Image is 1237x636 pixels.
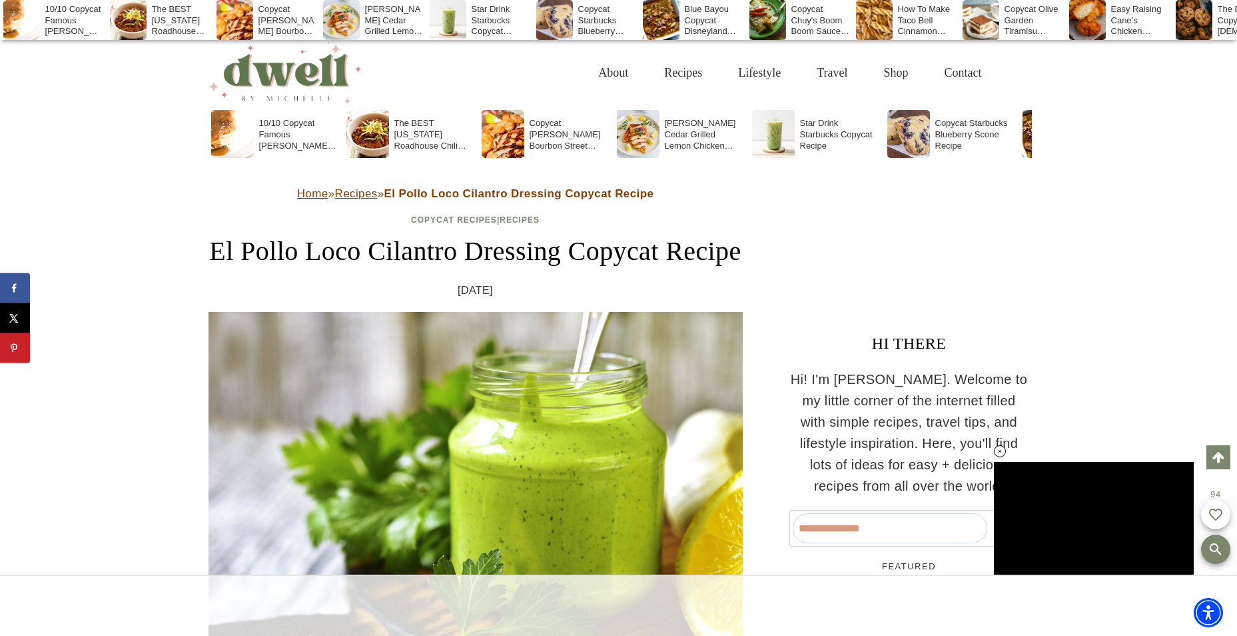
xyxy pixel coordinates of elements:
[580,51,999,95] nav: Primary Navigation
[580,51,646,95] a: About
[512,589,725,623] iframe: Advertisement
[720,51,799,95] a: Lifestyle
[208,42,362,103] img: DWELL by michelle
[789,331,1029,355] h3: HI THERE
[411,215,497,225] a: Copycat Recipes
[789,369,1029,497] p: Hi! I'm [PERSON_NAME]. Welcome to my little corner of the internet filled with simple recipes, tr...
[1206,445,1230,469] a: Scroll to top
[789,560,1029,573] h5: FEATURED
[927,51,1000,95] a: Contact
[865,51,926,95] a: Shop
[1194,598,1223,627] div: Accessibility Menu
[458,282,493,299] time: [DATE]
[646,51,720,95] a: Recipes
[384,187,654,200] strong: El Pollo Loco Cilantro Dressing Copycat Recipe
[297,187,654,200] span: » »
[500,215,540,225] a: Recipes
[208,231,743,271] h1: El Pollo Loco Cilantro Dressing Copycat Recipe
[411,215,540,225] span: |
[334,187,377,200] a: Recipes
[297,187,328,200] a: Home
[799,51,865,95] a: Travel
